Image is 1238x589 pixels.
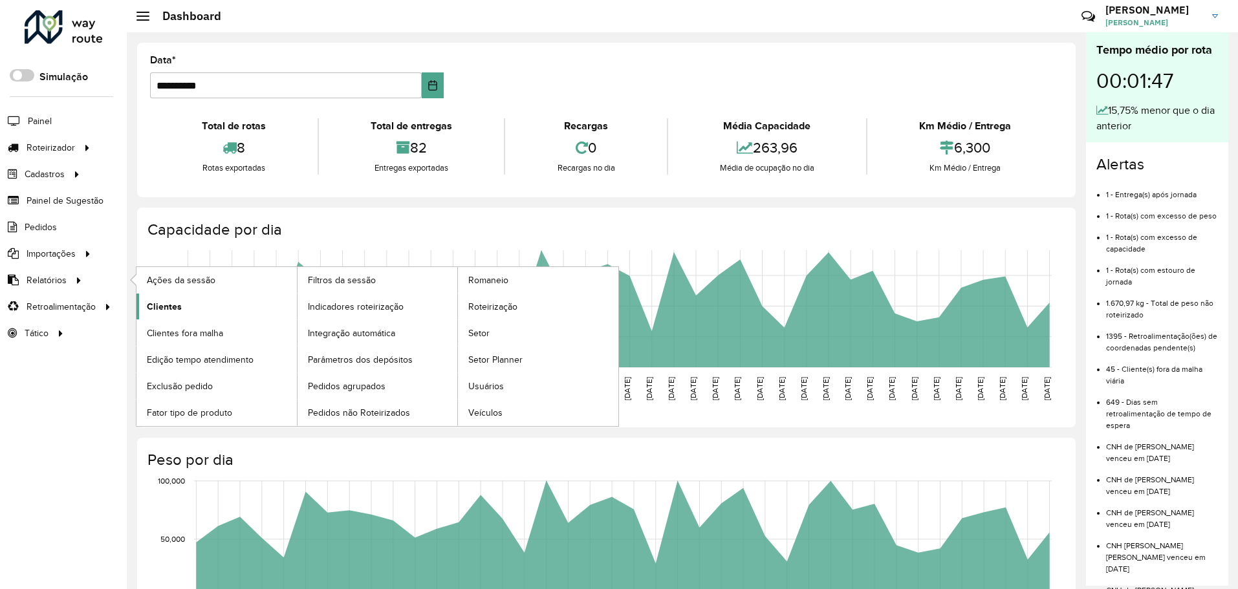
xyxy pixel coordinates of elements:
[871,162,1059,175] div: Km Médio / Entrega
[667,377,675,400] text: [DATE]
[27,247,76,261] span: Importações
[147,451,1063,469] h4: Peso por dia
[1096,41,1218,59] div: Tempo médio por rota
[910,377,918,400] text: [DATE]
[25,167,65,181] span: Cadastros
[322,134,501,162] div: 82
[25,327,49,340] span: Tático
[1106,497,1218,530] li: CNH de [PERSON_NAME] venceu em [DATE]
[27,194,103,208] span: Painel de Sugestão
[871,118,1059,134] div: Km Médio / Entrega
[136,347,297,372] a: Edição tempo atendimento
[458,373,618,399] a: Usuários
[468,353,523,367] span: Setor Planner
[136,373,297,399] a: Exclusão pedido
[458,347,618,372] a: Setor Planner
[298,373,458,399] a: Pedidos agrupados
[422,72,444,98] button: Choose Date
[508,162,663,175] div: Recargas no dia
[887,377,896,400] text: [DATE]
[1106,255,1218,288] li: 1 - Rota(s) com estouro de jornada
[147,300,182,314] span: Clientes
[508,134,663,162] div: 0
[671,162,863,175] div: Média de ocupação no dia
[298,400,458,425] a: Pedidos não Roteirizados
[153,134,314,162] div: 8
[298,294,458,319] a: Indicadores roteirização
[458,294,618,319] a: Roteirização
[671,118,863,134] div: Média Capacidade
[308,380,386,393] span: Pedidos agrupados
[308,327,395,340] span: Integração automática
[1106,222,1218,255] li: 1 - Rota(s) com excesso de capacidade
[1106,387,1218,431] li: 649 - Dias sem retroalimentação de tempo de espera
[1096,155,1218,174] h4: Alertas
[308,300,404,314] span: Indicadores roteirização
[1106,431,1218,464] li: CNH de [PERSON_NAME] venceu em [DATE]
[153,118,314,134] div: Total de rotas
[458,320,618,346] a: Setor
[1106,179,1218,200] li: 1 - Entrega(s) após jornada
[1106,200,1218,222] li: 1 - Rota(s) com excesso de peso
[976,377,984,400] text: [DATE]
[468,300,517,314] span: Roteirização
[799,377,808,400] text: [DATE]
[1105,17,1202,28] span: [PERSON_NAME]
[136,267,297,293] a: Ações da sessão
[1096,103,1218,134] div: 15,75% menor que o dia anterior
[871,134,1059,162] div: 6,300
[298,320,458,346] a: Integração automática
[843,377,852,400] text: [DATE]
[298,267,458,293] a: Filtros da sessão
[1096,59,1218,103] div: 00:01:47
[954,377,962,400] text: [DATE]
[28,114,52,128] span: Painel
[508,118,663,134] div: Recargas
[468,380,504,393] span: Usuários
[158,477,185,485] text: 100,000
[27,141,75,155] span: Roteirizador
[1106,321,1218,354] li: 1395 - Retroalimentação(ões) de coordenadas pendente(s)
[322,162,501,175] div: Entregas exportadas
[1074,3,1102,30] a: Contato Rápido
[153,162,314,175] div: Rotas exportadas
[711,377,719,400] text: [DATE]
[777,377,786,400] text: [DATE]
[136,400,297,425] a: Fator tipo de produto
[27,273,67,287] span: Relatórios
[671,134,863,162] div: 263,96
[623,377,631,400] text: [DATE]
[645,377,653,400] text: [DATE]
[147,380,213,393] span: Exclusão pedido
[147,220,1063,239] h4: Capacidade por dia
[468,273,508,287] span: Romaneio
[1106,530,1218,575] li: CNH [PERSON_NAME] [PERSON_NAME] venceu em [DATE]
[27,300,96,314] span: Retroalimentação
[1043,377,1051,400] text: [DATE]
[468,406,503,420] span: Veículos
[998,377,1006,400] text: [DATE]
[1106,464,1218,497] li: CNH de [PERSON_NAME] venceu em [DATE]
[458,267,618,293] a: Romaneio
[322,118,501,134] div: Total de entregas
[147,406,232,420] span: Fator tipo de produto
[458,400,618,425] a: Veículos
[147,327,223,340] span: Clientes fora malha
[468,327,490,340] span: Setor
[755,377,764,400] text: [DATE]
[147,353,254,367] span: Edição tempo atendimento
[136,320,297,346] a: Clientes fora malha
[39,69,88,85] label: Simulação
[1020,377,1028,400] text: [DATE]
[821,377,830,400] text: [DATE]
[865,377,874,400] text: [DATE]
[136,294,297,319] a: Clientes
[1106,354,1218,387] li: 45 - Cliente(s) fora da malha viária
[932,377,940,400] text: [DATE]
[1106,288,1218,321] li: 1.670,97 kg - Total de peso não roteirizado
[25,220,57,234] span: Pedidos
[308,273,376,287] span: Filtros da sessão
[1105,4,1202,16] h3: [PERSON_NAME]
[147,273,215,287] span: Ações da sessão
[150,52,176,68] label: Data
